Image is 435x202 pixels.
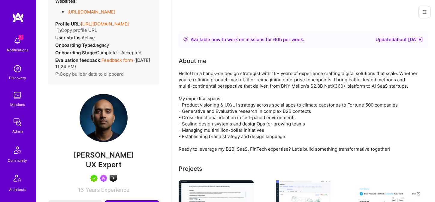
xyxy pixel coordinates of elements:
[82,35,95,41] span: Active
[376,36,423,43] div: Updated about [DATE]
[55,71,124,77] button: Copy builder data to clipboard
[55,72,60,77] i: icon Copy
[12,12,24,23] img: logo
[81,21,129,27] a: [URL][DOMAIN_NAME]
[80,94,128,142] img: User Avatar
[55,57,101,63] strong: Evaluation feedback:
[7,47,28,53] div: Notifications
[8,157,27,164] div: Community
[273,37,279,42] span: 60
[179,70,419,152] div: Hello! I'm a hands-on design strategist with 16+ years of experience crafting digital solutions t...
[67,9,115,15] a: [URL][DOMAIN_NAME]
[101,57,133,63] a: Feedback form
[110,175,117,182] img: A.I. guild
[55,50,96,56] strong: Onboarding Stage:
[11,116,23,128] img: admin teamwork
[9,186,26,193] div: Architects
[11,63,23,75] img: discovery
[55,42,94,48] strong: Onboarding Type:
[96,50,141,56] span: Complete - Accepted
[56,28,61,33] i: icon Copy
[11,89,23,101] img: teamwork
[12,128,23,134] div: Admin
[10,172,25,186] img: Architects
[183,37,188,42] img: Availability
[55,57,152,70] div: ( [DATE] 11:24 PM )
[86,187,129,193] span: Years Experience
[179,164,202,173] div: Projects
[19,35,23,40] span: 1
[191,36,304,43] div: Available now to work on missions for h per week .
[55,21,81,27] strong: Profile URL:
[55,35,82,41] strong: User status:
[90,175,98,182] img: A.Teamer in Residence
[100,175,107,182] img: Been on Mission
[48,151,159,160] span: [PERSON_NAME]
[179,56,207,65] div: About me
[11,35,23,47] img: bell
[9,75,26,81] div: Discovery
[86,160,122,169] span: UX Expert
[10,143,25,157] img: Community
[78,187,84,193] span: 16
[94,42,109,48] span: legacy
[10,101,25,108] div: Missions
[56,27,97,33] button: Copy profile URL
